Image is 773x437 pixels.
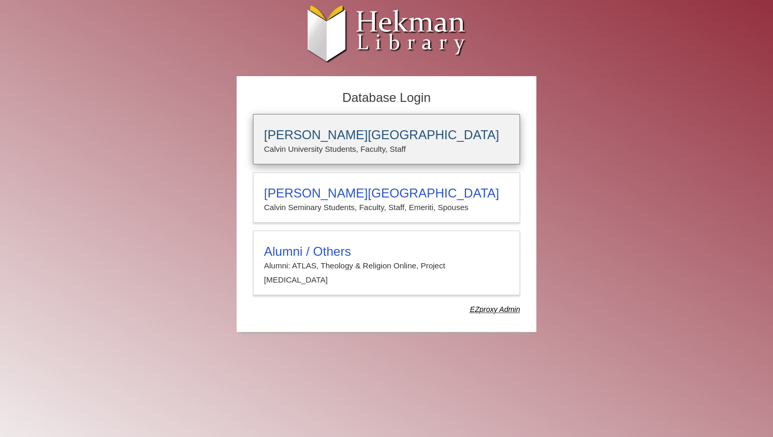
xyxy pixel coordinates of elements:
h3: [PERSON_NAME][GEOGRAPHIC_DATA] [264,128,509,142]
p: Alumni: ATLAS, Theology & Religion Online, Project [MEDICAL_DATA] [264,259,509,287]
a: [PERSON_NAME][GEOGRAPHIC_DATA]Calvin Seminary Students, Faculty, Staff, Emeriti, Spouses [253,172,520,223]
summary: Alumni / OthersAlumni: ATLAS, Theology & Religion Online, Project [MEDICAL_DATA] [264,244,509,287]
p: Calvin Seminary Students, Faculty, Staff, Emeriti, Spouses [264,201,509,214]
a: [PERSON_NAME][GEOGRAPHIC_DATA]Calvin University Students, Faculty, Staff [253,114,520,164]
h3: [PERSON_NAME][GEOGRAPHIC_DATA] [264,186,509,201]
dfn: Use Alumni login [470,305,520,314]
h3: Alumni / Others [264,244,509,259]
h2: Database Login [248,87,525,109]
p: Calvin University Students, Faculty, Staff [264,142,509,156]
